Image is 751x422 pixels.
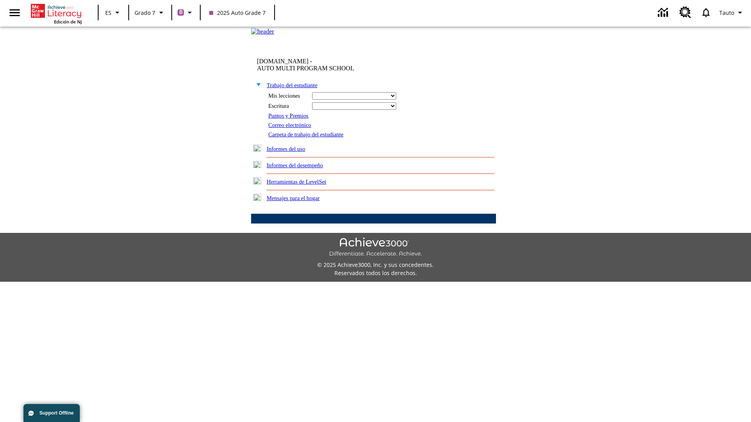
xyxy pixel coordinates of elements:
[719,9,734,17] span: Tauto
[40,410,74,416] span: Support Offline
[267,179,326,185] a: Herramientas de LevelSet
[174,5,198,20] button: Boost El color de la clase es morado/púrpura. Cambiar el color de la clase.
[675,2,696,23] a: Centro de recursos, Se abrirá en una pestaña nueva.
[696,2,716,23] a: Notificaciones
[253,177,261,184] img: plus.gif
[54,19,82,25] span: Edición de NJ
[131,5,169,20] button: Grado: Grado 7, Elige un grado
[253,161,261,168] img: plus.gif
[257,58,401,72] td: [DOMAIN_NAME] -
[23,404,80,422] button: Support Offline
[105,9,111,17] span: ES
[653,2,675,23] a: Centro de información
[209,9,266,17] span: 2025 Auto Grade 7
[268,122,311,128] a: Correo electrónico
[267,146,305,152] a: Informes del uso
[179,7,183,17] span: B
[268,131,343,138] a: Carpeta de trabajo del estudiante
[268,113,309,119] a: Puntos y Premios
[253,81,261,88] img: minus.gif
[268,103,307,109] div: Escritura
[329,238,422,257] img: Achieve3000 Differentiate Accelerate Achieve
[31,2,82,25] div: Portada
[3,1,26,24] button: Abrir el menú lateral
[268,93,307,99] div: Mis lecciones
[253,194,261,201] img: plus.gif
[716,5,748,20] button: Perfil/Configuración
[267,82,318,88] a: Trabajo del estudiante
[267,162,323,168] a: Informes del desempeño
[101,5,126,20] button: Lenguaje: ES, Selecciona un idioma
[251,28,274,35] img: header
[135,9,155,17] span: Grado 7
[267,195,320,201] a: Mensajes para el hogar
[253,145,261,152] img: plus.gif
[257,65,354,72] nobr: AUTO MULTI PROGRAM SCHOOL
